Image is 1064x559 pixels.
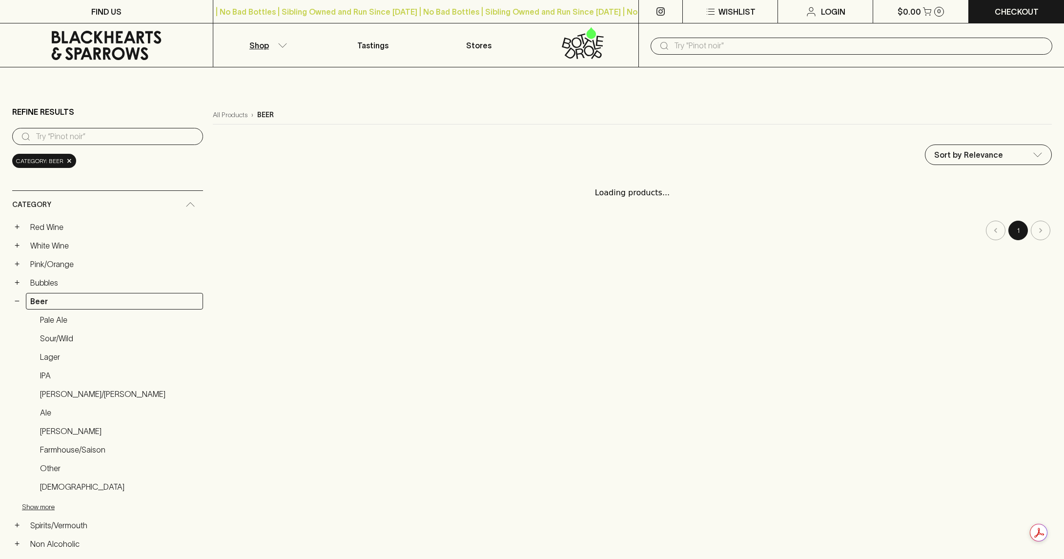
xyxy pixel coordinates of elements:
div: Category [12,191,203,219]
a: Stores [426,23,532,67]
a: Other [36,460,203,476]
button: + [12,520,22,530]
button: + [12,259,22,269]
a: Bubbles [26,274,203,291]
button: − [12,296,22,306]
a: Spirits/Vermouth [26,517,203,534]
button: + [12,222,22,232]
p: › [251,110,253,120]
nav: pagination navigation [213,221,1052,240]
a: Farmhouse/Saison [36,441,203,458]
a: [PERSON_NAME]/[PERSON_NAME] [36,386,203,402]
a: Sour/Wild [36,330,203,347]
span: × [66,156,72,166]
a: White Wine [26,237,203,254]
div: Sort by Relevance [925,145,1051,165]
p: Stores [466,40,491,51]
input: Try "Pinot noir" [674,38,1044,54]
span: Category: beer [16,156,63,166]
a: Pale Ale [36,311,203,328]
button: + [12,241,22,250]
div: Loading products... [213,177,1052,208]
button: Shop [213,23,320,67]
p: Shop [249,40,269,51]
a: Lager [36,349,203,365]
a: Tastings [320,23,426,67]
p: beer [257,110,274,120]
p: Wishlist [718,6,756,18]
a: IPA [36,367,203,384]
p: Tastings [357,40,389,51]
button: + [12,539,22,549]
a: Beer [26,293,203,310]
a: Non Alcoholic [26,536,203,552]
p: 0 [937,9,941,14]
a: Pink/Orange [26,256,203,272]
a: [PERSON_NAME] [36,423,203,439]
p: $0.00 [898,6,921,18]
button: page 1 [1008,221,1028,240]
p: Refine Results [12,106,74,118]
button: Show more [22,497,150,517]
p: FIND US [91,6,122,18]
input: Try “Pinot noir” [36,129,195,145]
a: Red Wine [26,219,203,235]
p: Checkout [995,6,1039,18]
a: All Products [213,110,247,120]
span: Category [12,199,51,211]
p: Sort by Relevance [934,149,1003,161]
p: Login [821,6,845,18]
a: [DEMOGRAPHIC_DATA] [36,478,203,495]
a: Ale [36,404,203,421]
button: + [12,278,22,288]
